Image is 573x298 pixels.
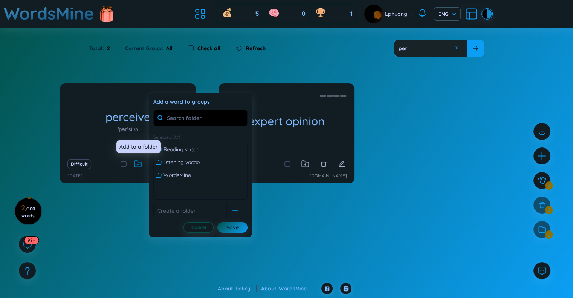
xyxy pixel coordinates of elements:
[163,45,173,52] span: All
[163,171,191,179] span: WordsMine
[219,115,354,128] h1: expert opinion
[350,10,352,18] span: 1
[235,285,257,292] a: Policy
[117,125,138,134] h1: /pərˈsiːv/
[153,110,248,126] input: Search folder
[67,159,91,169] button: Difficult
[197,44,220,52] label: Check all
[279,285,313,292] a: WordsMine
[21,206,35,218] span: / 100 words
[302,10,306,18] span: 0
[364,5,385,23] a: avatar
[338,159,345,169] button: edit
[537,151,547,161] span: plus
[226,223,239,232] div: Save
[338,160,345,167] span: edit
[89,40,118,56] div: Total :
[153,203,227,219] input: Create a folder
[104,44,110,52] span: 2
[163,145,199,154] span: Reading vocab
[183,222,214,233] button: Cancel
[217,222,248,233] button: Save
[60,111,196,124] h1: perceive
[118,40,180,56] div: Current Group :
[246,44,266,52] span: Refresh
[218,284,257,293] div: About
[116,140,161,153] div: Add to a folder
[255,10,259,18] span: 5
[261,284,313,293] div: About
[20,205,37,218] h3: 2
[320,160,327,167] span: delete
[364,5,383,23] img: avatar
[163,158,200,166] span: listening vocab
[67,172,83,180] p: [DATE]
[438,10,456,18] span: ENG
[394,40,467,57] input: Search your word
[191,224,206,230] span: Cancel
[24,237,38,244] sup: 590
[309,172,347,180] a: [DOMAIN_NAME]
[99,2,114,25] img: flashSalesIcon.a7f4f837.png
[385,10,407,18] span: Lphuong
[153,98,248,106] div: Add a word to groups
[153,134,180,141] div: Selected : 0 / 3
[320,159,327,169] button: delete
